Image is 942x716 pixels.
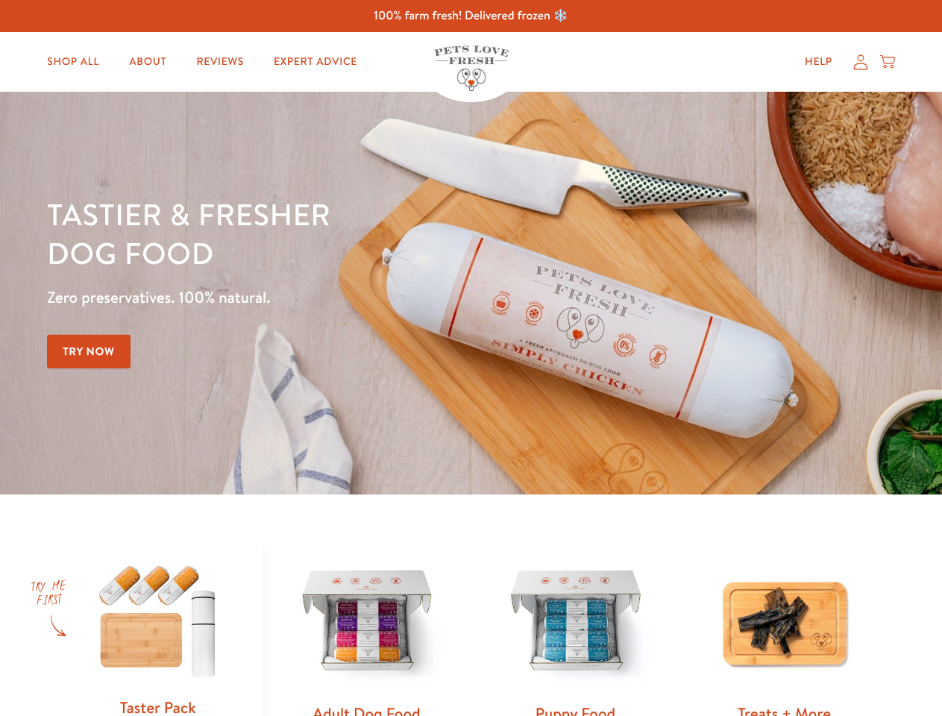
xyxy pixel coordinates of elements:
h1: Tastier & fresher dog food [47,195,612,272]
a: Try Now [47,335,131,368]
a: Help [793,47,844,77]
p: Zero preservatives. 100% natural. [47,284,612,311]
a: About [117,47,178,77]
a: Reviews [184,47,255,77]
a: Expert Advice [262,47,369,77]
img: Pets Love Fresh [434,45,509,91]
a: Shop All [35,47,111,77]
